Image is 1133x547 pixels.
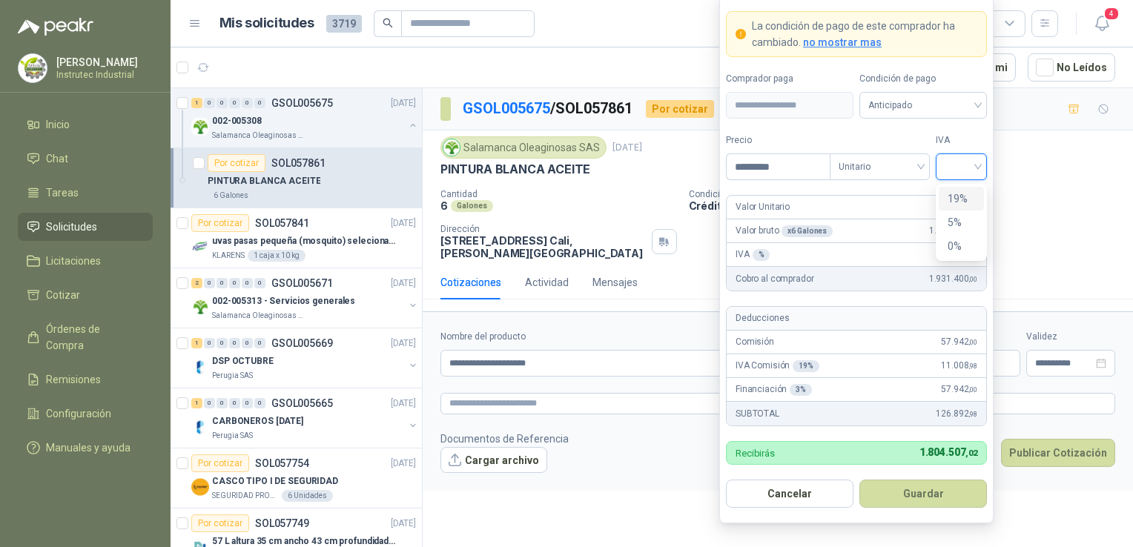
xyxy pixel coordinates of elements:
div: 5% [948,214,975,231]
a: 1 0 0 0 0 0 GSOL005665[DATE] Company LogoCARBONEROS [DATE]Perugia SAS [191,394,419,442]
p: Instrutec Industrial [56,70,149,79]
p: [DATE] [391,337,416,351]
button: Publicar Cotización [1001,439,1115,467]
div: 19 % [793,360,819,372]
div: 0 [204,338,215,348]
a: Remisiones [18,365,153,394]
p: IVA Comisión [736,359,819,373]
div: 0 [217,338,228,348]
div: 6 Galones [208,190,254,202]
p: Recibirás [736,448,775,458]
div: Por cotizar [208,154,265,172]
div: Salamanca Oleaginosas SAS [440,136,607,159]
label: Validez [1026,330,1115,344]
p: PINTURA BLANCA ACEITE [440,162,590,177]
span: ,00 [968,275,977,283]
div: 2 [191,278,202,288]
span: 126.892 [936,407,977,421]
p: Salamanca Oleaginosas SAS [212,310,305,322]
p: SEGURIDAD PROVISER LTDA [212,490,279,502]
a: Por cotizarSOL057841[DATE] Company Logouvas pasas pequeña (mosquito) selecionadaKLARENS1 caja x 1... [171,208,422,268]
span: ,00 [968,338,977,346]
button: No Leídos [1028,53,1115,82]
div: 19% [939,187,984,210]
div: 0 [254,398,265,408]
a: GSOL005675 [463,99,550,117]
div: 1 [191,98,202,108]
p: CASCO TIPO I DE SEGURIDAD [212,474,338,488]
label: Comprador paga [726,72,853,86]
button: 4 [1089,10,1115,37]
a: Chat [18,145,153,173]
span: ,00 [968,385,977,394]
img: Company Logo [191,358,209,376]
span: search [383,18,393,28]
div: 19% [948,190,975,207]
div: Galones [451,200,493,212]
p: SOL057841 [255,218,309,228]
div: 0% [939,234,984,258]
div: 0 [204,398,215,408]
a: Inicio [18,110,153,139]
span: Manuales y ayuda [46,440,131,456]
div: 0 [242,398,253,408]
p: Cantidad [440,189,677,199]
span: 57.942 [941,382,977,397]
p: / SOL057861 [463,97,634,120]
span: 4 [1103,7,1120,21]
div: 0 [229,398,240,408]
p: GSOL005671 [271,278,333,288]
p: GSOL005675 [271,98,333,108]
p: Perugia SAS [212,370,253,382]
span: Tareas [46,185,79,201]
p: [DATE] [391,276,416,291]
span: ,98 [968,362,977,370]
a: Manuales y ayuda [18,434,153,462]
p: [DATE] [612,141,642,155]
div: 0 [254,278,265,288]
p: SOL057754 [255,458,309,468]
p: Condición de pago [689,189,1128,199]
p: IVA [736,248,770,262]
p: Dirección [440,224,646,234]
div: % [753,249,770,261]
div: 0 [254,338,265,348]
a: Cotizar [18,281,153,309]
div: 0 [217,98,228,108]
p: [DATE] [391,457,416,471]
div: x 6 Galones [782,225,833,237]
button: Cargar archivo [440,447,547,474]
img: Company Logo [19,54,47,82]
a: Solicitudes [18,213,153,241]
p: [DATE] [391,397,416,411]
span: 3719 [326,15,362,33]
span: Órdenes de Compra [46,321,139,354]
p: [PERSON_NAME] [56,57,149,67]
p: Salamanca Oleaginosas SAS [212,130,305,142]
p: Deducciones [736,311,789,325]
span: Solicitudes [46,219,97,235]
img: Company Logo [191,478,209,496]
div: 0% [948,238,975,254]
p: 002-005313 - Servicios generales [212,294,355,308]
span: Unitario [839,156,921,178]
div: Por cotizar [191,214,249,232]
div: 3 % [790,384,812,396]
span: Anticipado [868,94,978,116]
label: Precio [726,133,830,147]
div: 0 [242,278,253,288]
div: Cotizaciones [440,274,501,291]
p: SOL057861 [271,158,326,168]
p: [STREET_ADDRESS] Cali , [PERSON_NAME][GEOGRAPHIC_DATA] [440,234,646,259]
div: 0 [217,398,228,408]
img: Company Logo [191,418,209,436]
p: CARBONEROS [DATE] [212,414,303,428]
p: SUBTOTAL [736,407,779,421]
div: 0 [254,98,265,108]
p: KLARENS [212,250,245,262]
a: Configuración [18,400,153,428]
p: DSP OCTUBRE [212,354,274,368]
div: 0 [229,338,240,348]
span: 1.931.400 [929,224,977,238]
a: Licitaciones [18,247,153,275]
